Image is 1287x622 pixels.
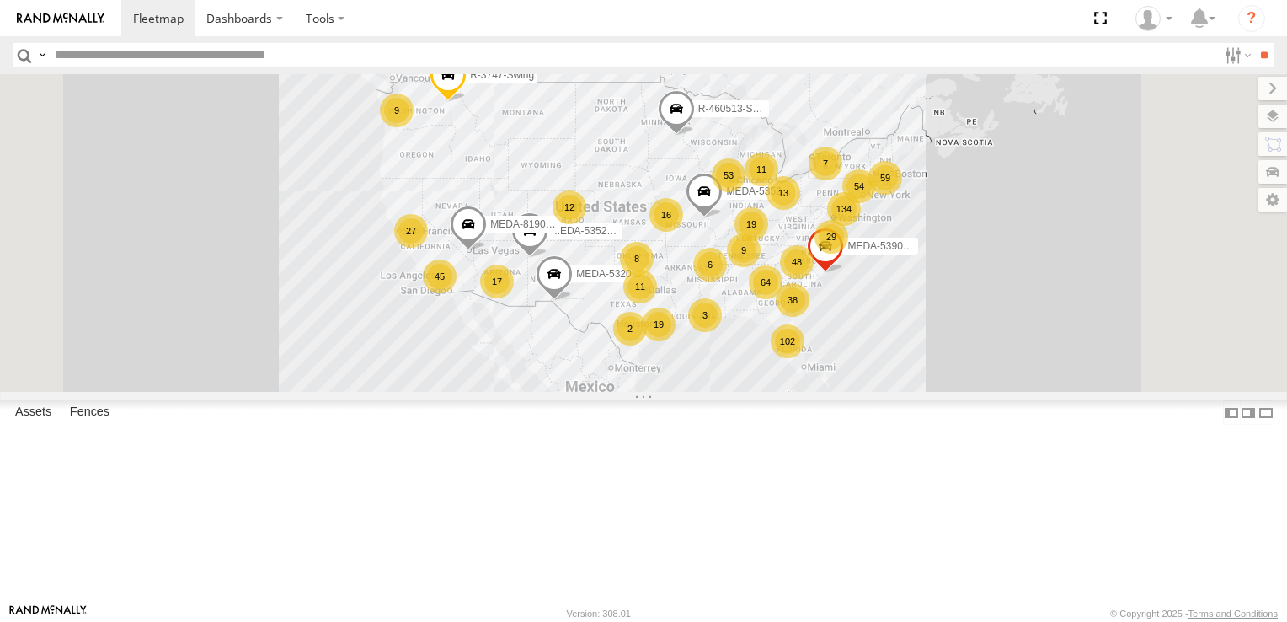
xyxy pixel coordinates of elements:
div: 11 [623,270,657,303]
span: R-460513-Swing [698,103,773,115]
div: 7 [809,147,842,180]
div: 29 [814,220,848,254]
div: 38 [776,283,809,317]
div: 3 [688,298,722,332]
a: Visit our Website [9,605,87,622]
div: 11 [745,153,778,186]
div: 16 [649,198,683,232]
label: Fences [61,401,118,425]
label: Dock Summary Table to the Left [1223,400,1240,425]
a: Terms and Conditions [1188,609,1278,619]
div: Tim Albro [1129,6,1178,31]
label: Search Query [35,43,49,67]
div: 27 [394,214,428,248]
div: 59 [868,161,902,195]
div: 13 [766,176,800,210]
div: 19 [734,207,768,241]
div: 8 [620,242,654,276]
span: MEDA-819066-Roll [490,218,577,230]
div: 9 [380,94,414,127]
label: Hide Summary Table [1258,400,1274,425]
div: 102 [771,324,804,358]
div: 12 [553,190,586,224]
span: MEDA-535204-Roll [726,185,813,197]
div: 17 [480,265,514,298]
label: Map Settings [1258,188,1287,212]
label: Assets [7,401,60,425]
span: MEDA-539001-Roll [847,240,934,252]
div: 19 [642,308,676,341]
i: ? [1238,5,1265,32]
div: 6 [693,248,727,282]
div: 54 [842,169,876,203]
img: rand-logo.svg [17,13,104,24]
div: © Copyright 2025 - [1110,609,1278,619]
span: MEDA-535215-Roll [552,225,638,237]
div: 64 [749,265,782,299]
span: MEDA-532003-Roll [576,267,663,279]
div: 48 [780,245,814,279]
label: Dock Summary Table to the Right [1240,400,1257,425]
div: 9 [727,233,761,267]
div: 2 [613,312,647,346]
div: 53 [712,158,745,192]
div: 134 [827,192,861,226]
label: Search Filter Options [1218,43,1254,67]
div: Version: 308.01 [567,609,631,619]
span: R-3747-Swing [470,68,534,80]
div: 45 [423,260,457,293]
